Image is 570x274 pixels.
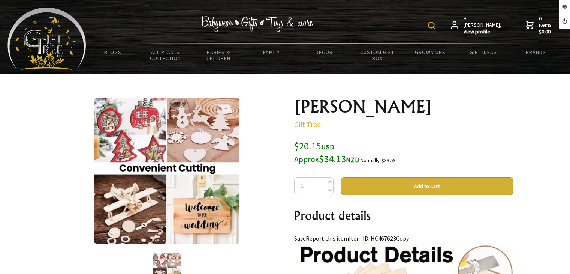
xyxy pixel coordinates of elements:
a: BLOGS [86,44,139,60]
button: Add to Cart [341,177,513,195]
img: Balsa Wood [94,98,239,244]
a: Custom Gift Box [351,44,404,66]
span: USD [321,143,334,151]
a: All Plants Collection [139,44,192,66]
a: Family [245,44,298,60]
a: Babies & Children [192,44,245,66]
a: 0 items$0.00 [526,15,553,35]
img: Babywear - Gifts - Toys & more [201,16,313,32]
img: Babyware - Gifts - Toys and more... [7,8,86,70]
h2: Product details [294,206,513,224]
img: product search [428,22,435,29]
a: Gift Tree [294,120,321,129]
strong: View profile [464,29,502,35]
span: $20.15 $34.13 [294,140,359,165]
span: Hi [PERSON_NAME], [464,15,502,35]
span: NZD [346,155,359,164]
small: Normally: $33.59 [361,157,396,164]
a: Hi [PERSON_NAME],View profile [451,15,502,35]
a: Gift Ideas [457,44,510,60]
strong: $0.00 [539,29,553,35]
a: Brands [510,44,563,60]
span: 0 items [539,15,553,35]
h1: [PERSON_NAME] [294,98,513,116]
a: Grown Ups [404,44,456,60]
a: Decor [298,44,351,60]
small: Approx [294,154,319,164]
